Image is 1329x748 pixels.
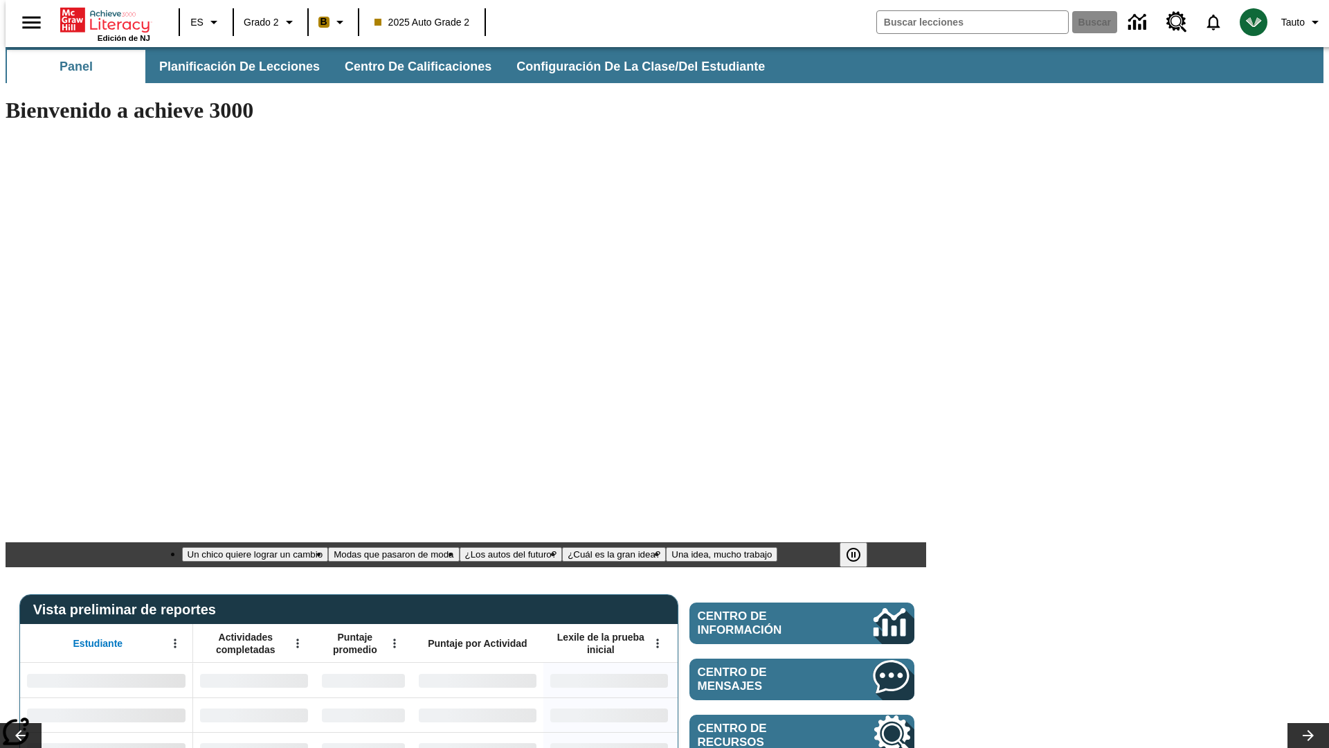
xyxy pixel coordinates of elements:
[315,697,412,732] div: Sin datos,
[60,6,150,34] a: Portada
[320,13,327,30] span: B
[6,98,926,123] h1: Bienvenido a achieve 3000
[6,47,1323,83] div: Subbarra de navegación
[1240,8,1267,36] img: avatar image
[666,547,777,562] button: Diapositiva 5 Una idea, mucho trabajo
[193,663,315,697] div: Sin datos,
[159,59,320,75] span: Planificación de lecciones
[148,50,331,83] button: Planificación de lecciones
[877,11,1068,33] input: Buscar campo
[698,666,832,693] span: Centro de mensajes
[1195,4,1231,40] a: Notificaciones
[550,631,651,656] span: Lexile de la prueba inicial
[345,59,491,75] span: Centro de calificaciones
[238,10,303,35] button: Grado: Grado 2, Elige un grado
[840,542,881,567] div: Pausar
[328,547,459,562] button: Diapositiva 2 Modas que pasaron de moda
[322,631,388,656] span: Puntaje promedio
[165,633,186,654] button: Abrir menú
[7,50,145,83] button: Panel
[287,633,308,654] button: Abrir menú
[200,631,291,656] span: Actividades completadas
[374,15,470,30] span: 2025 Auto Grade 2
[334,50,503,83] button: Centro de calificaciones
[384,633,405,654] button: Abrir menú
[244,15,279,30] span: Grado 2
[315,663,412,697] div: Sin datos,
[182,547,329,562] button: Diapositiva 1 Un chico quiere lograr un cambio
[1287,723,1329,748] button: Carrusel de lecciones, seguir
[689,659,914,700] a: Centro de mensajes
[505,50,776,83] button: Configuración de la clase/del estudiante
[840,542,867,567] button: Pausar
[1276,10,1329,35] button: Perfil/Configuración
[60,59,93,75] span: Panel
[313,10,354,35] button: Boost El color de la clase es anaranjado claro. Cambiar el color de la clase.
[1158,3,1195,41] a: Centro de recursos, Se abrirá en una pestaña nueva.
[647,633,668,654] button: Abrir menú
[73,637,123,650] span: Estudiante
[33,602,223,618] span: Vista preliminar de reportes
[11,2,52,43] button: Abrir el menú lateral
[98,34,150,42] span: Edición de NJ
[1120,3,1158,42] a: Centro de información
[428,637,527,650] span: Puntaje por Actividad
[184,10,228,35] button: Lenguaje: ES, Selecciona un idioma
[562,547,666,562] button: Diapositiva 4 ¿Cuál es la gran idea?
[60,5,150,42] div: Portada
[460,547,563,562] button: Diapositiva 3 ¿Los autos del futuro?
[516,59,765,75] span: Configuración de la clase/del estudiante
[6,50,777,83] div: Subbarra de navegación
[698,609,827,637] span: Centro de información
[1231,4,1276,40] button: Escoja un nuevo avatar
[193,697,315,732] div: Sin datos,
[190,15,204,30] span: ES
[1281,15,1305,30] span: Tauto
[689,603,914,644] a: Centro de información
